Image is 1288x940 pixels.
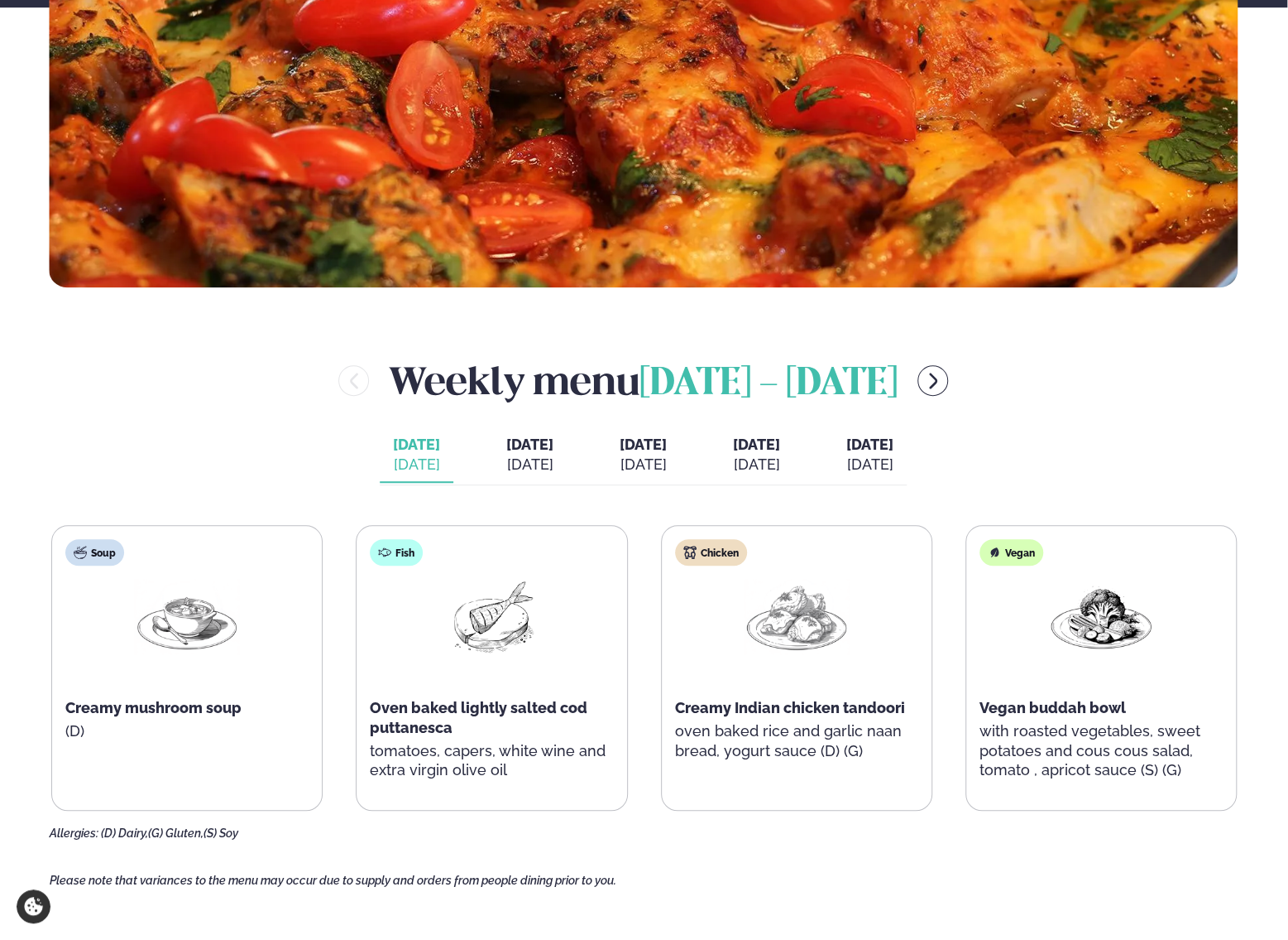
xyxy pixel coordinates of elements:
img: fish.svg [378,546,391,559]
h2: Weekly menu [389,354,898,407]
img: Vegan.svg [988,546,1001,559]
span: Oven baked lightly salted cod puttanesca [370,699,587,736]
span: Creamy mushroom soup [65,699,242,716]
button: [DATE] [DATE] [720,428,793,483]
button: menu-btn-right [917,365,948,396]
img: Chicken-thighs.png [744,579,850,656]
span: (S) Soy [203,827,238,840]
button: [DATE] [DATE] [493,428,567,483]
p: with roasted vegetables, sweet potatoes and cous cous salad, tomato , apricot sauce (S) (G) [979,721,1223,781]
div: [DATE] [506,455,553,475]
img: Fish.png [438,579,544,656]
span: Creamy Indian chicken tandoori [675,699,905,716]
span: Allergies: [50,827,98,840]
img: soup.svg [74,546,87,559]
span: Vegan buddah bowl [979,699,1126,716]
span: (D) Dairy, [101,827,148,840]
span: [DATE] [733,436,780,453]
button: [DATE] [DATE] [606,428,680,483]
img: Soup.png [134,579,240,656]
span: [DATE] [393,435,440,455]
span: [DATE] [506,436,553,453]
div: [DATE] [733,455,780,475]
span: [DATE] - [DATE] [639,366,898,403]
button: [DATE] [DATE] [833,428,907,483]
img: chicken.svg [683,546,697,559]
img: Vegan.png [1048,579,1154,656]
span: [DATE] [846,436,893,453]
div: Soup [65,539,124,566]
div: [DATE] [393,455,440,475]
div: [DATE] [846,455,893,475]
p: tomatoes, capers, white wine and extra virgin olive oil [370,741,613,781]
span: (G) Gluten, [148,827,203,840]
div: Chicken [675,539,747,566]
span: Please note that variances to the menu may occur due to supply and orders from people dining prio... [50,874,616,887]
span: [DATE] [620,436,667,453]
button: [DATE] [DATE] [380,428,453,483]
div: [DATE] [620,455,667,475]
p: (D) [65,721,309,741]
a: Cookie settings [17,889,50,923]
p: oven baked rice and garlic naan bread, yogurt sauce (D) (G) [675,721,918,761]
div: Vegan [979,539,1043,566]
button: menu-btn-left [338,365,369,396]
div: Fish [370,539,423,566]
